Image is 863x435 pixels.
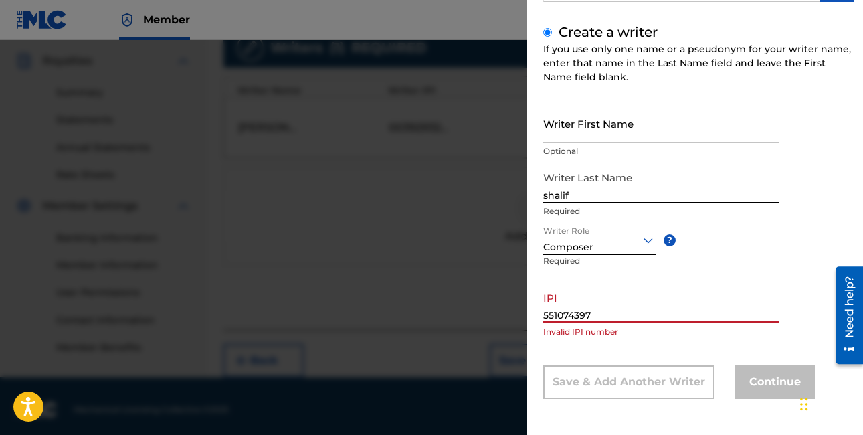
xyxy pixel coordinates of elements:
iframe: Resource Center [826,262,863,369]
p: Optional [543,145,779,157]
p: Invalid IPI number [543,326,779,338]
p: Required [543,205,779,217]
div: If you use only one name or a pseudonym for your writer name, enter that name in the Last Name fi... [543,42,854,84]
iframe: Chat Widget [796,371,863,435]
img: Top Rightsholder [119,12,135,28]
span: Member [143,12,190,27]
span: ? [664,234,676,246]
p: Required [543,255,595,285]
div: Drag [800,384,808,424]
img: MLC Logo [16,10,68,29]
